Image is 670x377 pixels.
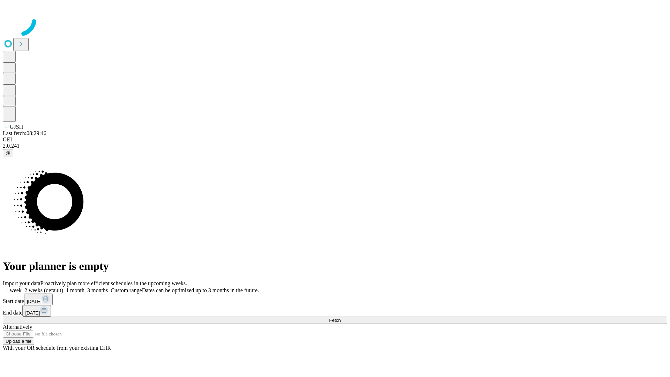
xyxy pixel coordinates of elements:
[111,287,142,293] span: Custom range
[3,294,667,305] div: Start date
[3,305,667,317] div: End date
[40,280,187,286] span: Proactively plan more efficient schedules in the upcoming weeks.
[3,345,111,351] span: With your OR schedule from your existing EHR
[87,287,108,293] span: 3 months
[10,124,23,130] span: GJSH
[24,287,63,293] span: 2 weeks (default)
[3,260,667,273] h1: Your planner is empty
[142,287,259,293] span: Dates can be optimized up to 3 months in the future.
[66,287,84,293] span: 1 month
[27,299,42,304] span: [DATE]
[22,305,51,317] button: [DATE]
[25,310,40,316] span: [DATE]
[3,130,46,136] span: Last fetch: 08:29:46
[6,150,10,155] span: @
[3,338,34,345] button: Upload a file
[3,136,667,143] div: GEI
[329,318,341,323] span: Fetch
[24,294,53,305] button: [DATE]
[3,149,13,156] button: @
[6,287,22,293] span: 1 week
[3,280,40,286] span: Import your data
[3,324,32,330] span: Alternatively
[3,317,667,324] button: Fetch
[3,143,667,149] div: 2.0.241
